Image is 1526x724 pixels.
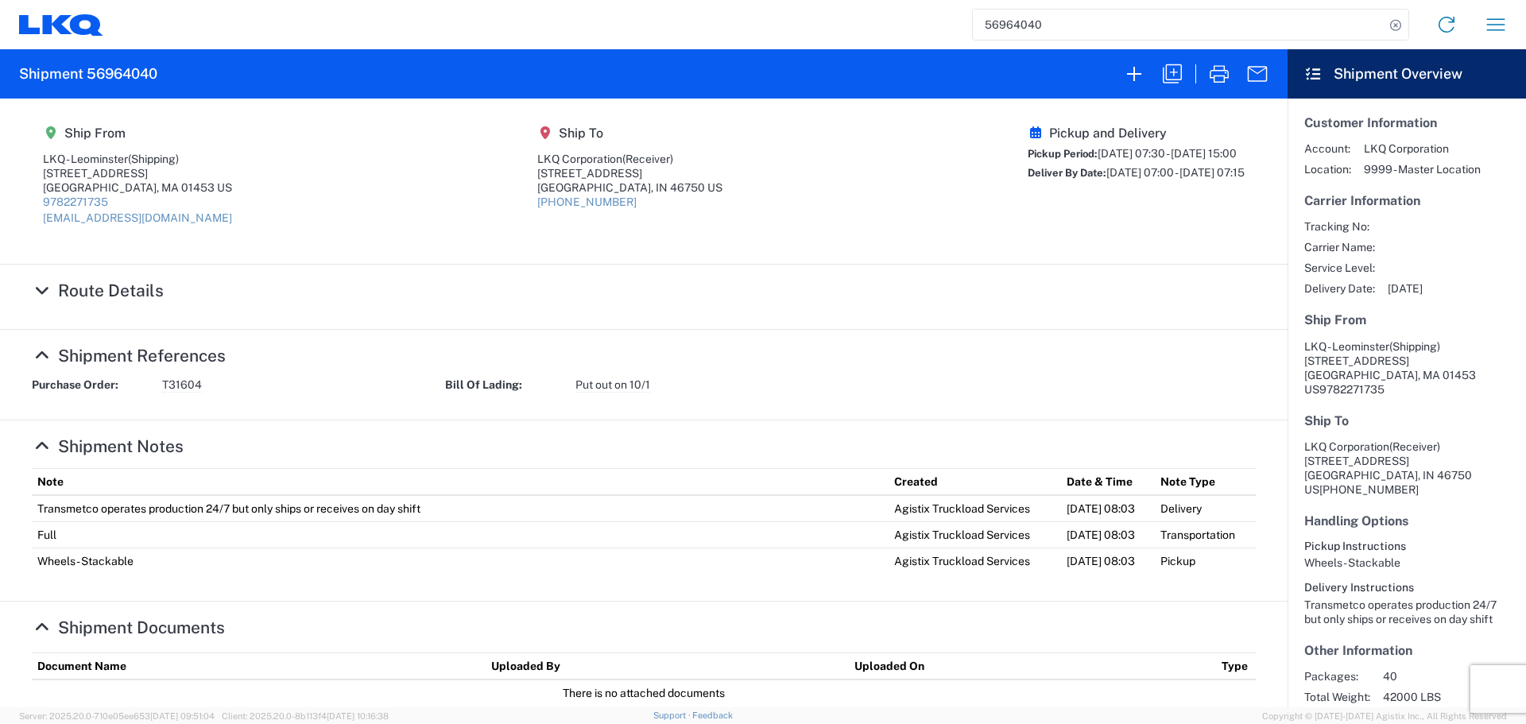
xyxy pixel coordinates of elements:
[19,64,157,83] h2: Shipment 56964040
[1304,312,1509,327] h5: Ship From
[537,196,637,208] a: [PHONE_NUMBER]
[222,711,389,721] span: Client: 2025.20.0-8b113f4
[1304,540,1509,553] h6: Pickup Instructions
[889,548,1061,574] td: Agistix Truckload Services
[537,166,722,180] div: [STREET_ADDRESS]
[1155,521,1256,548] td: Transportation
[1319,483,1419,496] span: [PHONE_NUMBER]
[1304,513,1509,528] h5: Handling Options
[43,166,232,180] div: [STREET_ADDRESS]
[537,152,722,166] div: LKQ Corporation
[19,711,215,721] span: Server: 2025.20.0-710e05ee653
[32,652,1256,706] table: Shipment Documents
[486,652,849,679] th: Uploaded By
[1304,643,1509,658] h5: Other Information
[653,710,693,720] a: Support
[1304,556,1509,570] div: Wheels - Stackable
[32,521,889,548] td: Full
[1098,147,1237,160] span: [DATE] 07:30 - [DATE] 15:00
[1288,49,1526,99] header: Shipment Overview
[327,711,389,721] span: [DATE] 10:16:38
[1304,261,1375,275] span: Service Level:
[43,211,232,224] a: [EMAIL_ADDRESS][DOMAIN_NAME]
[1304,141,1351,156] span: Account:
[1028,126,1245,141] h5: Pickup and Delivery
[849,652,1216,679] th: Uploaded On
[1304,581,1509,594] h6: Delivery Instructions
[1383,690,1519,704] span: 42000 LBS
[1389,440,1440,453] span: (Receiver)
[692,710,733,720] a: Feedback
[1364,162,1481,176] span: 9999 - Master Location
[32,679,1256,706] td: There is no attached documents
[1304,193,1509,208] h5: Carrier Information
[1028,148,1098,160] span: Pickup Period:
[1061,521,1155,548] td: [DATE] 08:03
[889,468,1061,495] th: Created
[1061,548,1155,574] td: [DATE] 08:03
[1106,166,1245,179] span: [DATE] 07:00 - [DATE] 07:15
[1304,240,1375,254] span: Carrier Name:
[537,126,722,141] h5: Ship To
[43,152,232,166] div: LKQ - Leominster
[1155,495,1256,522] td: Delivery
[1061,495,1155,522] td: [DATE] 08:03
[150,711,215,721] span: [DATE] 09:51:04
[32,548,889,574] td: Wheels - Stackable
[622,153,673,165] span: (Receiver)
[889,521,1061,548] td: Agistix Truckload Services
[1304,439,1509,497] address: [GEOGRAPHIC_DATA], IN 46750 US
[1304,339,1509,397] address: [GEOGRAPHIC_DATA], MA 01453 US
[32,618,225,637] a: Hide Details
[1304,440,1440,467] span: LKQ Corporation [STREET_ADDRESS]
[32,436,184,456] a: Hide Details
[1304,115,1509,130] h5: Customer Information
[1304,690,1370,704] span: Total Weight:
[1061,468,1155,495] th: Date & Time
[128,153,179,165] span: (Shipping)
[1383,669,1519,683] span: 40
[1216,652,1256,679] th: Type
[1304,669,1370,683] span: Packages:
[32,468,1256,574] table: Shipment Notes
[1304,340,1389,353] span: LKQ - Leominster
[1304,413,1509,428] h5: Ship To
[889,495,1061,522] td: Agistix Truckload Services
[1304,219,1375,234] span: Tracking No:
[1389,340,1440,353] span: (Shipping)
[445,377,564,393] strong: Bill Of Lading:
[1028,167,1106,179] span: Deliver By Date:
[43,196,108,208] a: 9782271735
[1304,354,1409,367] span: [STREET_ADDRESS]
[973,10,1385,40] input: Shipment, tracking or reference number
[575,377,650,393] span: Put out on 10/1
[32,346,226,366] a: Hide Details
[32,281,164,300] a: Show Details
[32,652,486,679] th: Document Name
[43,180,232,195] div: [GEOGRAPHIC_DATA], MA 01453 US
[537,180,722,195] div: [GEOGRAPHIC_DATA], IN 46750 US
[1364,141,1481,156] span: LKQ Corporation
[32,377,151,393] strong: Purchase Order:
[1304,162,1351,176] span: Location:
[1304,598,1509,626] div: Transmetco operates production 24/7 but only ships or receives on day shift
[1388,281,1423,296] span: [DATE]
[43,126,232,141] h5: Ship From
[1155,548,1256,574] td: Pickup
[162,377,202,393] span: T31604
[32,468,889,495] th: Note
[1262,709,1507,723] span: Copyright © [DATE]-[DATE] Agistix Inc., All Rights Reserved
[1319,383,1385,396] span: 9782271735
[1155,468,1256,495] th: Note Type
[1304,281,1375,296] span: Delivery Date:
[32,495,889,522] td: Transmetco operates production 24/7 but only ships or receives on day shift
